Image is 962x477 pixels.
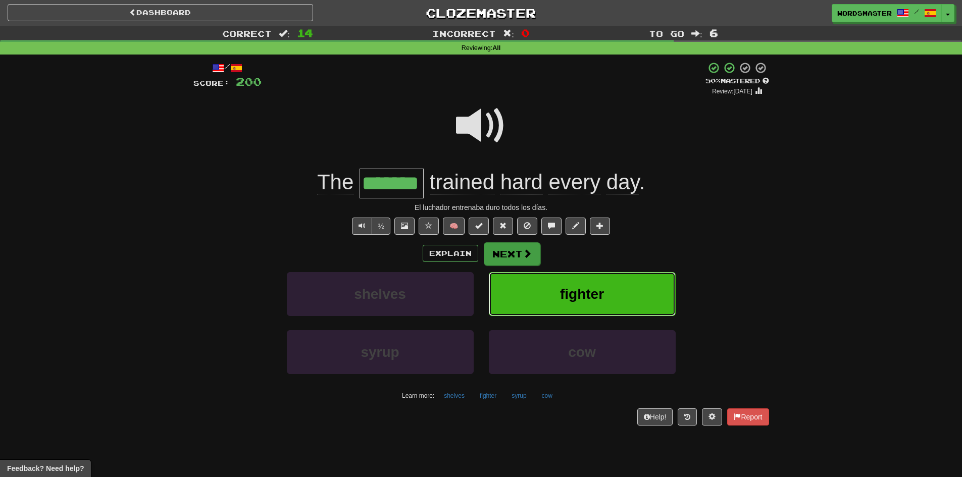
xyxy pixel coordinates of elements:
button: Discuss sentence (alt+u) [541,218,562,235]
span: . [424,170,645,194]
button: Show image (alt+x) [394,218,415,235]
a: Dashboard [8,4,313,21]
button: 🧠 [443,218,465,235]
button: syrup [287,330,474,374]
button: fighter [489,272,676,316]
a: Wordsmaster / [832,4,942,22]
button: ½ [372,218,391,235]
button: Play sentence audio (ctl+space) [352,218,372,235]
button: Help! [637,408,673,426]
span: / [914,8,919,15]
div: Mastered [705,77,769,86]
span: : [279,29,290,38]
span: Open feedback widget [7,463,84,473]
div: Text-to-speech controls [350,218,391,235]
span: fighter [560,286,604,302]
button: shelves [287,272,474,316]
button: cow [536,388,558,403]
span: Score: [193,79,230,87]
span: Correct [222,28,272,38]
strong: All [492,44,500,51]
span: hard [500,170,543,194]
span: syrup [361,344,399,360]
span: : [503,29,514,38]
button: Add to collection (alt+a) [590,218,610,235]
span: To go [649,28,684,38]
span: day [606,170,639,194]
button: Report [727,408,769,426]
button: Edit sentence (alt+d) [566,218,586,235]
span: trained [430,170,494,194]
button: Favorite sentence (alt+f) [419,218,439,235]
span: : [691,29,702,38]
small: Review: [DATE] [712,88,752,95]
span: shelves [354,286,406,302]
button: cow [489,330,676,374]
button: Next [484,242,540,266]
button: syrup [506,388,532,403]
span: 0 [521,27,530,39]
a: Clozemaster [328,4,634,22]
span: 200 [236,75,262,88]
span: Incorrect [432,28,496,38]
button: fighter [474,388,502,403]
button: shelves [438,388,470,403]
span: 50 % [705,77,721,85]
button: Set this sentence to 100% Mastered (alt+m) [469,218,489,235]
button: Explain [423,245,478,262]
div: / [193,62,262,74]
div: El luchador entrenaba duro todos los días. [193,202,769,213]
span: 14 [297,27,313,39]
span: 6 [710,27,718,39]
button: Reset to 0% Mastered (alt+r) [493,218,513,235]
span: cow [568,344,595,360]
span: The [317,170,353,194]
small: Learn more: [402,392,434,399]
span: Wordsmaster [837,9,892,18]
span: every [548,170,600,194]
button: Round history (alt+y) [678,408,697,426]
button: Ignore sentence (alt+i) [517,218,537,235]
